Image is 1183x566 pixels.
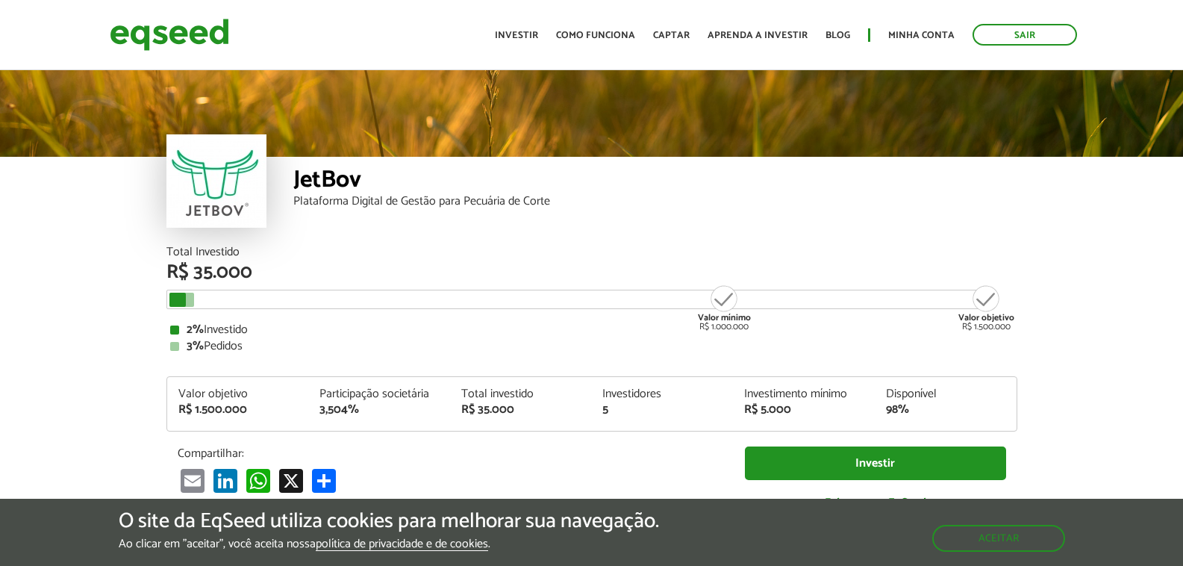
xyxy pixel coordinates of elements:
[958,311,1014,325] strong: Valor objetivo
[178,388,298,400] div: Valor objetivo
[178,404,298,416] div: R$ 1.500.000
[653,31,690,40] a: Captar
[319,404,439,416] div: 3,504%
[886,388,1005,400] div: Disponível
[170,324,1014,336] div: Investido
[744,388,864,400] div: Investimento mínimo
[119,510,659,533] h5: O site da EqSeed utiliza cookies para melhorar sua navegação.
[973,24,1077,46] a: Sair
[888,31,955,40] a: Minha conta
[708,31,808,40] a: Aprenda a investir
[178,447,722,461] p: Compartilhar:
[178,468,207,493] a: Email
[696,284,752,332] div: R$ 1.000.000
[166,246,1017,258] div: Total Investido
[166,263,1017,282] div: R$ 35.000
[170,340,1014,352] div: Pedidos
[495,31,538,40] a: Investir
[110,15,229,55] img: EqSeed
[293,168,1017,196] div: JetBov
[745,488,1006,518] a: Falar com a EqSeed
[319,388,439,400] div: Participação societária
[119,537,659,551] p: Ao clicar em "aceitar", você aceita nossa .
[745,447,1006,480] a: Investir
[187,320,204,340] strong: 2%
[744,404,864,416] div: R$ 5.000
[932,525,1065,552] button: Aceitar
[461,404,581,416] div: R$ 35.000
[958,284,1014,332] div: R$ 1.500.000
[825,31,850,40] a: Blog
[243,468,273,493] a: WhatsApp
[602,404,722,416] div: 5
[309,468,339,493] a: Compartilhar
[210,468,240,493] a: LinkedIn
[293,196,1017,208] div: Plataforma Digital de Gestão para Pecuária de Corte
[698,311,751,325] strong: Valor mínimo
[556,31,635,40] a: Como funciona
[886,404,1005,416] div: 98%
[187,336,204,356] strong: 3%
[461,388,581,400] div: Total investido
[602,388,722,400] div: Investidores
[276,468,306,493] a: X
[316,538,488,551] a: política de privacidade e de cookies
